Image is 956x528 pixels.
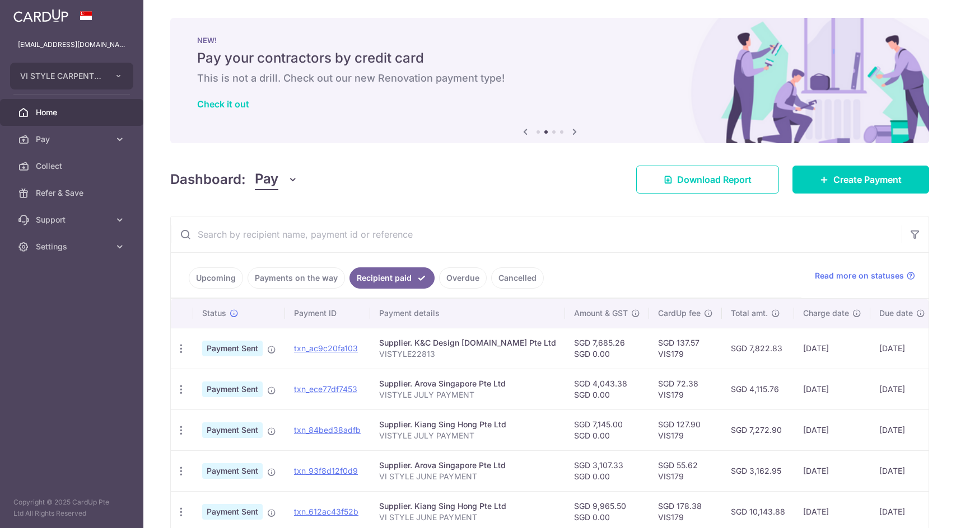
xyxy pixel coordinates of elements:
[36,241,110,252] span: Settings
[722,409,794,450] td: SGD 7,272.90
[658,308,701,319] span: CardUp fee
[794,409,870,450] td: [DATE]
[677,173,752,186] span: Download Report
[10,63,133,89] button: VI STYLE CARPENTRY PTE. LTD.
[379,419,556,430] div: Supplier. Kiang Sing Hong Pte Ltd
[294,384,357,394] a: txn_ece77df7453
[815,270,915,281] a: Read more on statuses
[197,98,249,110] a: Check it out
[294,343,358,353] a: txn_ac9c20fa103
[649,328,722,369] td: SGD 137.57 VIS179
[649,369,722,409] td: SGD 72.38 VIS179
[870,450,934,491] td: [DATE]
[636,166,779,194] a: Download Report
[379,512,556,523] p: VI STYLE JUNE PAYMENT
[189,267,243,289] a: Upcoming
[13,9,68,22] img: CardUp
[36,214,110,225] span: Support
[202,504,263,520] span: Payment Sent
[36,161,110,172] span: Collect
[36,187,110,199] span: Refer & Save
[285,299,370,328] th: Payment ID
[18,39,125,50] p: [EMAIL_ADDRESS][DOMAIN_NAME]
[870,409,934,450] td: [DATE]
[565,450,649,491] td: SGD 3,107.33 SGD 0.00
[294,466,358,475] a: txn_93f8d12f0d9
[294,507,358,516] a: txn_612ac43f52b
[794,328,870,369] td: [DATE]
[794,450,870,491] td: [DATE]
[379,378,556,389] div: Supplier. Arova Singapore Pte Ltd
[379,337,556,348] div: Supplier. K&C Design [DOMAIN_NAME] Pte Ltd
[197,72,902,85] h6: This is not a drill. Check out our new Renovation payment type!
[294,425,361,435] a: txn_84bed38adfb
[815,270,904,281] span: Read more on statuses
[248,267,345,289] a: Payments on the way
[722,369,794,409] td: SGD 4,115.76
[379,471,556,482] p: VI STYLE JUNE PAYMENT
[649,409,722,450] td: SGD 127.90 VIS179
[379,389,556,400] p: VISTYLE JULY PAYMENT
[870,328,934,369] td: [DATE]
[379,460,556,471] div: Supplier. Arova Singapore Pte Ltd
[379,348,556,360] p: VISTYLE22813
[491,267,544,289] a: Cancelled
[574,308,628,319] span: Amount & GST
[202,341,263,356] span: Payment Sent
[202,308,226,319] span: Status
[565,409,649,450] td: SGD 7,145.00 SGD 0.00
[722,450,794,491] td: SGD 3,162.95
[731,308,768,319] span: Total amt.
[36,107,110,118] span: Home
[349,267,435,289] a: Recipient paid
[722,328,794,369] td: SGD 7,822.83
[171,216,902,252] input: Search by recipient name, payment id or reference
[170,18,929,143] img: Renovation banner
[565,369,649,409] td: SGD 4,043.38 SGD 0.00
[833,173,902,186] span: Create Payment
[20,70,103,82] span: VI STYLE CARPENTRY PTE. LTD.
[884,494,945,522] iframe: Opens a widget where you can find more information
[197,36,902,45] p: NEW!
[197,49,902,67] h5: Pay your contractors by credit card
[202,463,263,479] span: Payment Sent
[565,328,649,369] td: SGD 7,685.26 SGD 0.00
[649,450,722,491] td: SGD 55.62 VIS179
[803,308,849,319] span: Charge date
[255,169,278,190] span: Pay
[792,166,929,194] a: Create Payment
[870,369,934,409] td: [DATE]
[370,299,565,328] th: Payment details
[379,501,556,512] div: Supplier. Kiang Sing Hong Pte Ltd
[202,381,263,397] span: Payment Sent
[794,369,870,409] td: [DATE]
[379,430,556,441] p: VISTYLE JULY PAYMENT
[170,169,246,190] h4: Dashboard:
[879,308,913,319] span: Due date
[439,267,487,289] a: Overdue
[36,134,110,145] span: Pay
[255,169,298,190] button: Pay
[202,422,263,438] span: Payment Sent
